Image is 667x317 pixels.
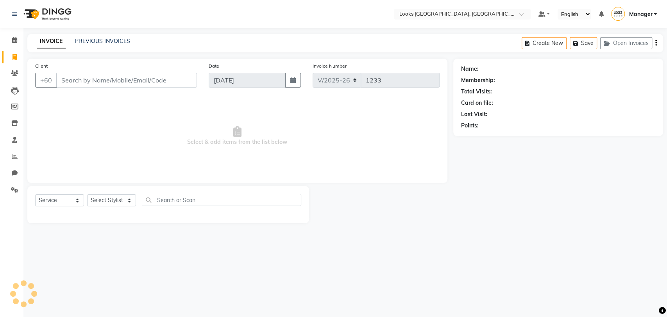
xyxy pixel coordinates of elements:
[611,7,625,21] img: Manager
[35,97,440,175] span: Select & add items from the list below
[629,10,652,18] span: Manager
[461,99,493,107] div: Card on file:
[20,3,73,25] img: logo
[522,37,567,49] button: Create New
[313,63,347,70] label: Invoice Number
[570,37,597,49] button: Save
[142,194,301,206] input: Search or Scan
[75,38,130,45] a: PREVIOUS INVOICES
[461,122,479,130] div: Points:
[35,63,48,70] label: Client
[600,37,652,49] button: Open Invoices
[209,63,219,70] label: Date
[461,88,492,96] div: Total Visits:
[461,65,479,73] div: Name:
[37,34,66,48] a: INVOICE
[461,110,487,118] div: Last Visit:
[35,73,57,88] button: +60
[461,76,495,84] div: Membership:
[56,73,197,88] input: Search by Name/Mobile/Email/Code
